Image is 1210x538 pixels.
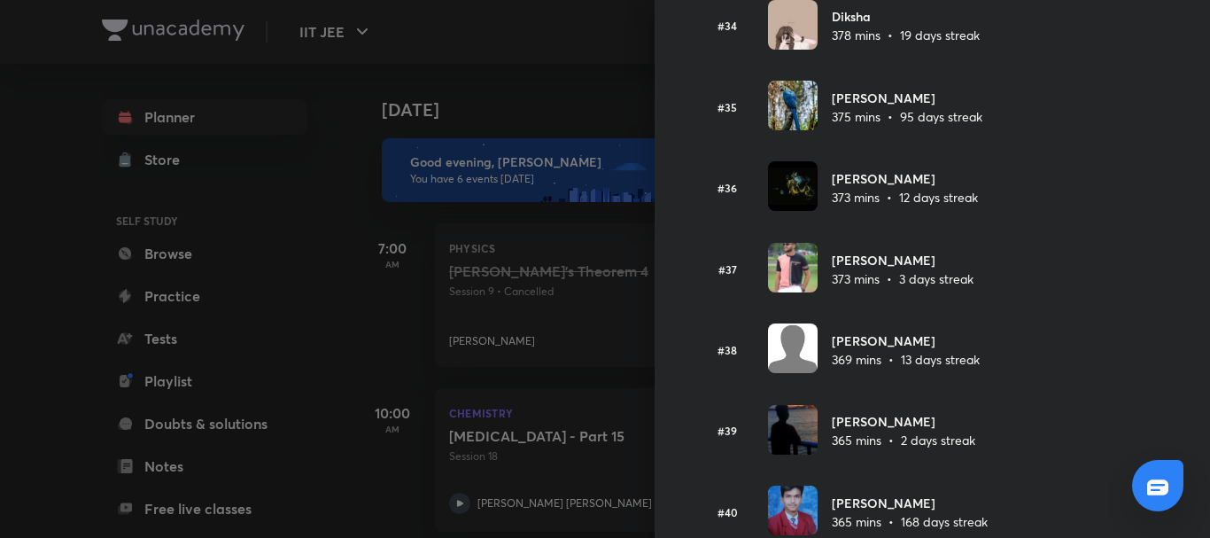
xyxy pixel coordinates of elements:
[768,405,818,455] img: Avatar
[832,350,980,369] p: 369 mins • 13 days streak
[768,161,818,211] img: Avatar
[768,81,818,130] img: Avatar
[697,180,757,196] h6: #36
[768,243,818,292] img: Avatar
[768,324,818,373] img: Avatar
[832,431,975,449] p: 365 mins • 2 days streak
[832,89,982,107] h6: [PERSON_NAME]
[697,261,757,277] h6: #37
[697,342,757,358] h6: #38
[697,423,757,439] h6: #39
[832,412,975,431] h6: [PERSON_NAME]
[832,251,973,269] h6: [PERSON_NAME]
[832,331,980,350] h6: [PERSON_NAME]
[768,486,818,535] img: Avatar
[832,494,988,512] h6: [PERSON_NAME]
[832,269,973,288] p: 373 mins • 3 days streak
[697,18,757,34] h6: #34
[832,188,978,207] p: 373 mins • 12 days streak
[697,504,757,520] h6: #40
[832,7,980,26] h6: Diksha
[832,512,988,531] p: 365 mins • 168 days streak
[832,107,982,126] p: 375 mins • 95 days streak
[832,169,978,188] h6: [PERSON_NAME]
[697,99,757,115] h6: #35
[832,26,980,44] p: 378 mins • 19 days streak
